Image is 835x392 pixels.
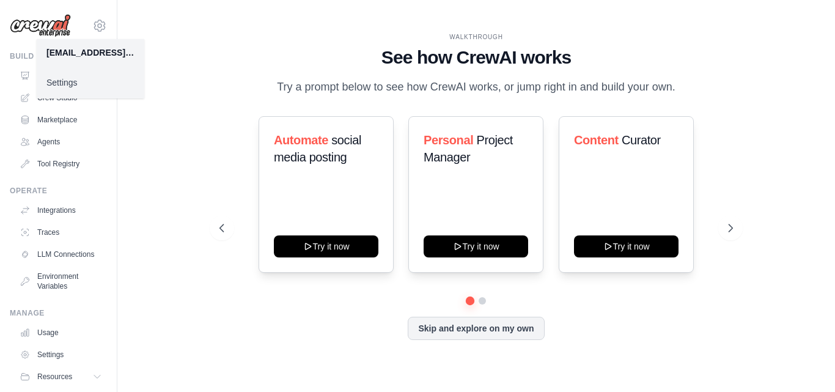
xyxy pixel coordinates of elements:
span: Personal [424,133,473,147]
div: [EMAIL_ADDRESS][DOMAIN_NAME] [46,46,134,59]
button: Resources [15,367,107,386]
span: Project Manager [424,133,513,164]
span: Resources [37,372,72,382]
div: Build [10,51,107,61]
a: Marketplace [15,110,107,130]
span: Curator [622,133,661,147]
a: Crew Studio [15,88,107,108]
a: Tool Registry [15,154,107,174]
div: Manage [10,308,107,318]
button: Try it now [424,235,528,257]
div: WALKTHROUGH [219,32,733,42]
a: Settings [15,345,107,364]
span: Automate [274,133,328,147]
a: LLM Connections [15,245,107,264]
a: Automations [15,66,107,86]
span: Content [574,133,619,147]
span: social media posting [274,133,361,164]
h1: See how CrewAI works [219,46,733,68]
button: Try it now [574,235,679,257]
button: Skip and explore on my own [408,317,544,340]
iframe: Chat Widget [774,333,835,392]
a: Traces [15,223,107,242]
a: Usage [15,323,107,342]
a: Environment Variables [15,267,107,296]
p: Try a prompt below to see how CrewAI works, or jump right in and build your own. [271,78,682,96]
img: Logo [10,14,71,37]
a: Settings [37,72,144,94]
button: Try it now [274,235,378,257]
div: Operate [10,186,107,196]
a: Integrations [15,201,107,220]
a: Agents [15,132,107,152]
